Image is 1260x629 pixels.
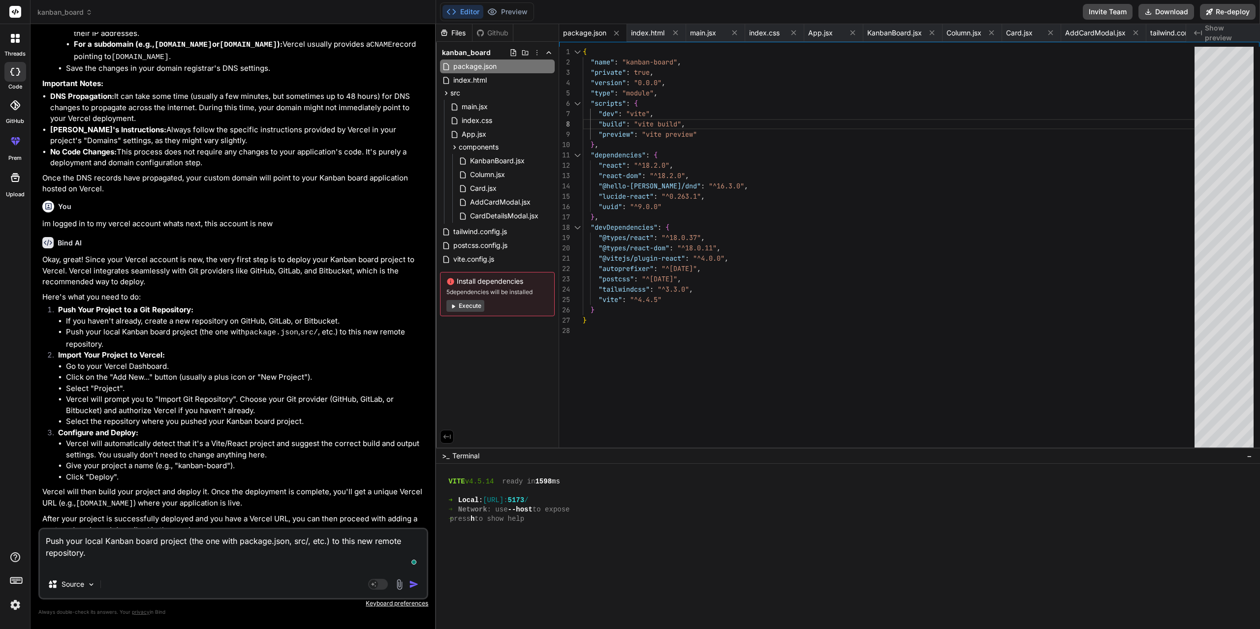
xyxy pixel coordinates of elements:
[642,274,677,283] span: "^[DATE]"
[634,78,661,87] span: "0.0.0"
[598,254,685,263] span: "@vitejs/plugin-react"
[685,254,689,263] span: :
[650,171,685,180] span: "^18.2.0"
[58,350,165,359] strong: Import Your Project to Vercel:
[867,28,922,38] span: KanbanBoard.jsx
[630,295,661,304] span: "^4.4.5"
[220,41,277,49] code: [DOMAIN_NAME]
[661,78,665,87] span: ,
[717,243,721,252] span: ,
[76,500,133,508] code: [DOMAIN_NAME]
[559,284,570,295] div: 24
[42,292,426,303] p: Here's what you need to do:
[595,140,598,149] span: ,
[6,117,24,125] label: GitHub
[618,109,622,118] span: :
[8,83,22,91] label: code
[559,295,570,305] div: 25
[591,223,658,232] span: "devDependencies"
[650,109,654,118] span: ,
[559,119,570,129] div: 8
[508,496,525,505] span: 5173
[4,50,26,58] label: threads
[469,210,539,222] span: CardDetailsModal.jsx
[66,383,426,394] li: Select "Project".
[634,68,650,77] span: true
[559,47,570,57] div: 1
[469,196,532,208] span: AddCardModal.jsx
[42,79,103,88] strong: Important Notes:
[559,326,570,336] div: 28
[690,28,716,38] span: main.jsx
[559,171,570,181] div: 13
[50,147,426,169] li: This process does not require any changes to your application's code. It's purely a deployment an...
[1200,4,1256,20] button: Re-deploy
[634,130,638,139] span: :
[459,142,499,152] span: components
[442,451,449,461] span: >_
[559,181,570,191] div: 14
[559,67,570,78] div: 3
[669,243,673,252] span: :
[471,514,474,524] span: h
[677,58,681,66] span: ,
[677,243,717,252] span: "^18.0.11"
[1247,451,1252,461] span: −
[42,486,426,509] p: Vercel will then build your project and deploy it. Once the deployment is complete, you'll get a ...
[559,253,570,264] div: 21
[245,329,298,337] code: package.json
[571,222,584,233] div: Click to collapse the range.
[665,223,669,232] span: {
[461,128,487,140] span: App.jsx
[685,171,689,180] span: ,
[559,274,570,284] div: 23
[436,28,472,38] div: Files
[591,305,595,314] span: }
[559,140,570,150] div: 10
[598,202,622,211] span: "uuid"
[559,88,570,98] div: 5
[661,192,701,201] span: "^0.263.1"
[66,361,426,372] li: Go to your Vercel Dashboard.
[50,125,166,134] strong: [PERSON_NAME]'s Instructions:
[1065,28,1126,38] span: AddCardModal.jsx
[487,505,508,514] span: : use
[724,254,728,263] span: ,
[50,91,114,101] strong: DNS Propagation:
[1245,448,1254,464] button: −
[74,39,283,49] strong: For a subdomain (e.g., or ):
[465,477,494,486] span: v4.5.14
[469,182,498,194] span: Card.jsx
[559,264,570,274] div: 22
[622,202,626,211] span: :
[559,191,570,202] div: 15
[622,58,677,66] span: "kanban-board"
[598,274,634,283] span: "postcss"
[591,150,646,159] span: "dependencies"
[646,150,650,159] span: :
[591,68,626,77] span: "private"
[650,285,654,294] span: :
[458,505,487,514] span: Network
[37,7,93,17] span: kanban_board
[571,98,584,109] div: Click to collapse the range.
[559,233,570,243] div: 19
[654,264,658,273] span: :
[559,109,570,119] div: 7
[654,192,658,201] span: :
[452,253,495,265] span: vite.config.js
[559,305,570,315] div: 26
[442,5,483,19] button: Editor
[614,89,618,97] span: :
[446,288,548,296] span: 5 dependencies will be installed
[658,223,661,232] span: :
[622,295,626,304] span: :
[452,226,508,238] span: tailwind.config.js
[6,190,25,199] label: Upload
[559,78,570,88] div: 4
[469,155,526,167] span: KanbanBoard.jsx
[50,91,426,124] li: It can take some time (usually a few minutes, but sometimes up to 48 hours) for DNS changes to pr...
[701,181,705,190] span: :
[448,496,450,505] span: ➜
[693,254,724,263] span: "^4.0.0"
